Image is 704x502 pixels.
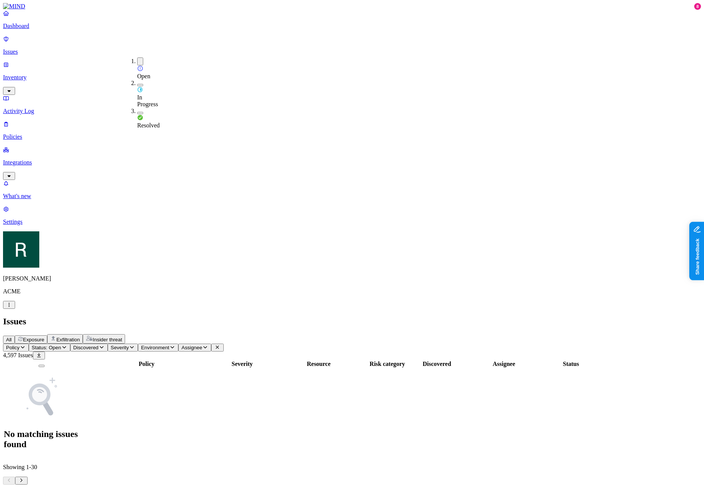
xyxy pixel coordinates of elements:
[3,288,701,295] p: ACME
[111,345,129,350] span: Severity
[137,65,143,71] img: status-open
[3,133,701,140] p: Policies
[32,345,61,350] span: Status: Open
[73,345,99,350] span: Discovered
[39,365,45,367] button: Select all
[93,337,122,342] span: Insider threat
[26,464,37,470] span: 1 - 30
[3,95,701,115] a: Activity Log
[543,361,599,367] div: Status
[6,337,12,342] span: All
[137,122,160,129] span: Resolved
[137,87,143,93] img: status-in-progress
[3,74,701,81] p: Inventory
[137,115,143,121] img: status-resolved
[23,337,44,342] span: Exposure
[694,3,701,10] div: 8
[3,121,701,140] a: Policies
[80,361,213,367] div: Policy
[3,3,25,10] img: MIND
[3,464,701,471] p: Showing
[3,61,701,94] a: Inventory
[3,10,701,29] a: Dashboard
[3,193,701,200] p: What's new
[3,275,701,282] p: [PERSON_NAME]
[4,429,79,449] h1: No matching issues found
[3,316,701,327] h2: Issues
[3,159,701,166] p: Integrations
[3,218,701,225] p: Settings
[214,361,270,367] div: Severity
[3,23,701,29] p: Dashboard
[3,477,701,485] nav: Pagination
[3,352,33,358] span: 4,597 Issues
[3,3,701,10] a: MIND
[3,180,701,200] a: What's new
[466,361,542,367] div: Assignee
[181,345,202,350] span: Assignee
[56,337,80,342] span: Exfiltration
[3,231,39,268] img: Ron Rabinovich
[3,108,701,115] p: Activity Log
[3,206,701,225] a: Settings
[141,345,169,350] span: Environment
[3,36,701,55] a: Issues
[272,361,366,367] div: Resource
[409,361,465,367] div: Discovered
[367,361,407,367] div: Risk category
[3,48,701,55] p: Issues
[137,94,158,107] span: In Progress
[19,375,64,420] img: NoSearchResult
[6,345,20,350] span: Policy
[3,146,701,179] a: Integrations
[137,73,150,79] span: Open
